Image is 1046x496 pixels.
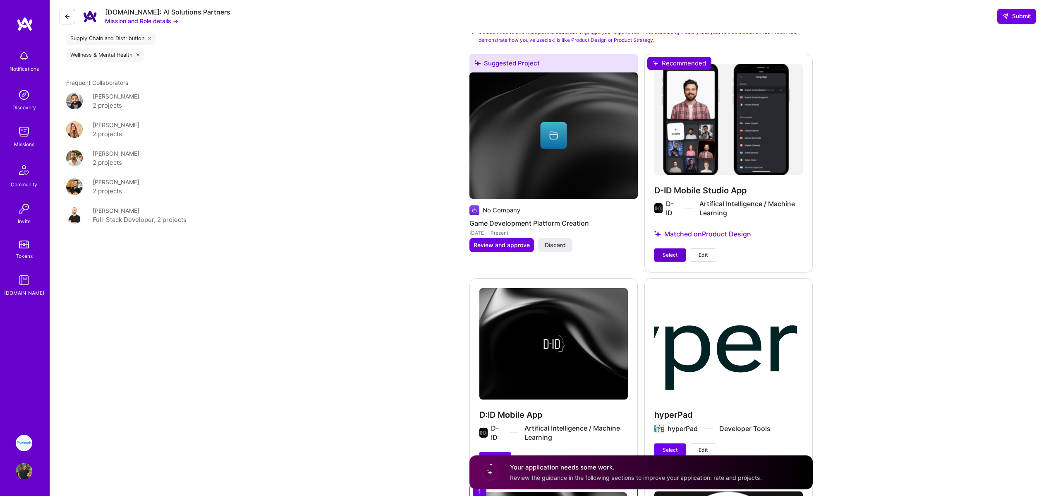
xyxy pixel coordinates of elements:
[93,101,122,111] div: 2 projects
[16,435,32,451] img: Plymouth: Fullstack developer to help build a global mobility platform
[66,120,219,139] a: User Avatar[PERSON_NAME]2 projects
[469,54,638,76] div: Suggested Project
[93,206,139,215] div: [PERSON_NAME]
[1002,13,1009,19] i: icon SendLight
[16,123,32,140] img: teamwork
[82,8,98,25] img: Company Logo
[16,463,32,479] img: User Avatar
[14,160,34,180] img: Community
[19,241,29,248] img: tokens
[16,200,32,217] img: Invite
[66,149,219,168] a: User Avatar[PERSON_NAME]2 projects
[66,121,83,138] img: User Avatar
[14,435,34,451] a: Plymouth: Fullstack developer to help build a global mobility platform
[469,229,638,237] div: [DATE] - Present
[654,248,686,262] button: Select
[93,178,139,186] div: [PERSON_NAME]
[93,120,139,129] div: [PERSON_NAME]
[93,149,139,158] div: [PERSON_NAME]
[16,272,32,289] img: guide book
[11,180,37,189] div: Community
[93,186,122,196] div: 2 projects
[479,28,813,44] span: Include three relevant projects to stand out. Highlight your experience in the Consulting industr...
[66,48,144,62] div: Wellness & Mental Health
[538,238,572,252] button: Discard
[18,217,31,226] div: Invite
[105,8,230,17] div: [DOMAIN_NAME]: AI Solutions Partners
[515,452,541,465] button: Edit
[690,443,716,457] button: Edit
[4,289,44,297] div: [DOMAIN_NAME]
[663,251,677,259] span: Select
[14,140,34,149] div: Missions
[654,443,686,457] button: Select
[510,474,762,481] span: Review the guidance in the following sections to improve your application: rate and projects.
[14,463,34,479] a: User Avatar
[663,446,677,454] span: Select
[510,463,762,472] h4: Your application needs some work.
[105,17,178,25] button: Mission and Role details →
[690,248,716,262] button: Edit
[1002,12,1031,20] span: Submit
[66,150,83,166] img: User Avatar
[699,446,708,454] span: Edit
[66,178,219,196] a: User Avatar[PERSON_NAME]2 projects
[66,32,156,45] div: Supply Chain and Distribution
[93,158,122,168] div: 2 projects
[488,455,503,462] span: Select
[545,241,566,249] span: Discard
[148,37,151,40] i: icon Close
[469,238,534,252] button: Review and approve
[12,103,36,112] div: Discovery
[93,92,139,101] div: [PERSON_NAME]
[469,72,638,199] img: cover
[10,65,39,73] div: Notifications
[136,53,140,57] i: icon Close
[66,207,83,224] img: User Avatar
[474,241,530,249] span: Review and approve
[66,92,219,111] a: User Avatar[PERSON_NAME]2 projects
[66,178,83,195] img: User Avatar
[469,205,479,215] img: Company logo
[483,206,520,214] div: No Company
[524,455,533,462] span: Edit
[93,215,187,225] div: Full-Stack Developer, 2 projects
[17,17,33,31] img: logo
[16,87,32,103] img: discovery
[997,9,1036,24] button: Submit
[66,79,128,86] span: Frequent Collaborators
[66,93,83,109] img: User Avatar
[66,206,219,225] a: User Avatar[PERSON_NAME]Full-Stack Developer, 2 projects
[16,252,33,260] div: Tokens
[469,218,638,229] h4: Game Development Platform Creation
[479,452,511,465] button: Select
[93,129,122,139] div: 2 projects
[474,60,481,66] i: icon SuggestedTeams
[699,251,708,259] span: Edit
[64,13,71,20] i: icon LeftArrowDark
[16,48,32,65] img: bell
